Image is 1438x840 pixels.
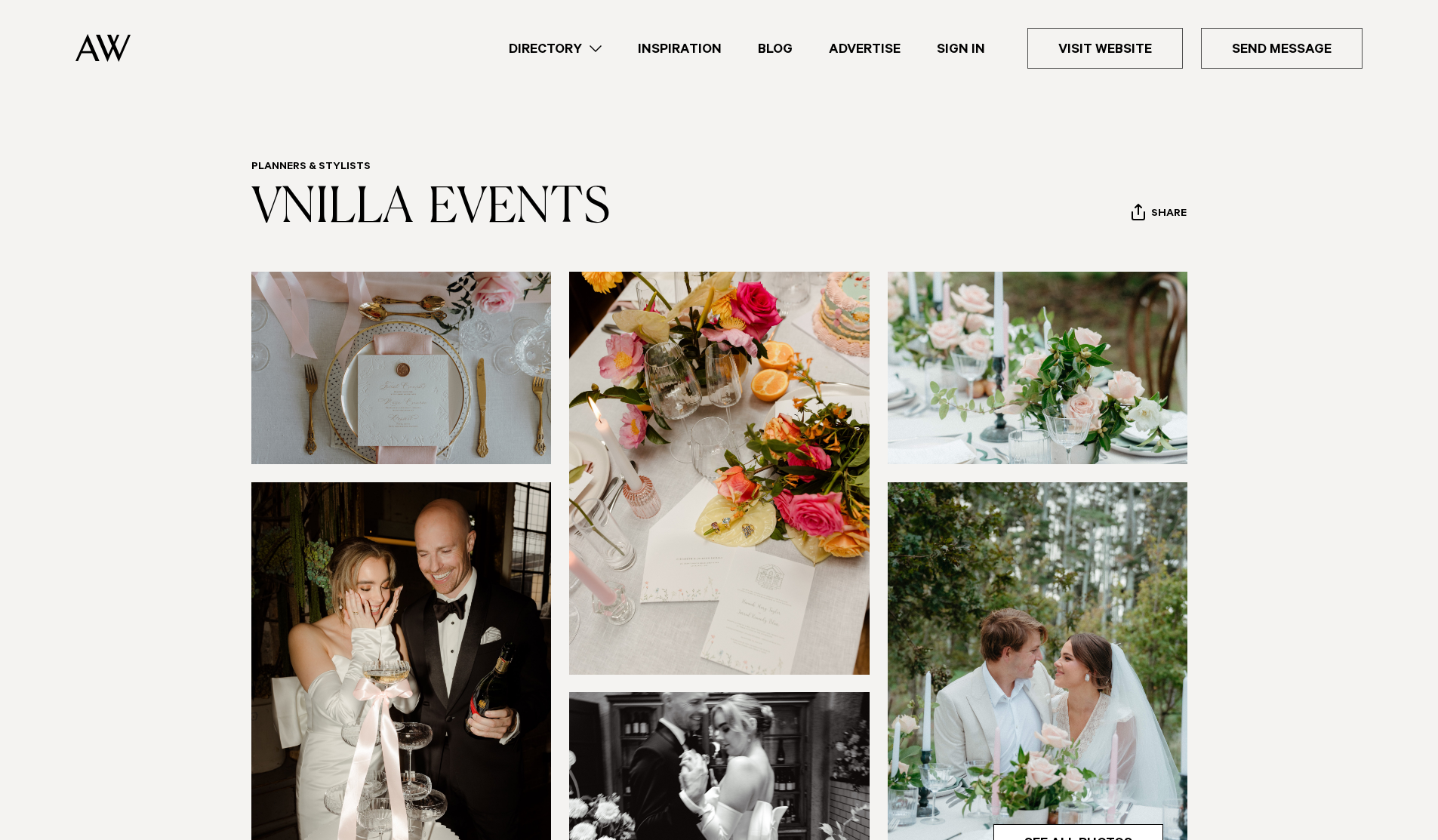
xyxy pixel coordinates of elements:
[251,162,371,174] a: Planners & Stylists
[75,34,131,62] img: Auckland Weddings Logo
[620,38,740,59] a: Inspiration
[491,38,620,59] a: Directory
[251,184,610,232] a: VNILLA EVENTS
[811,38,919,59] a: Advertise
[740,38,811,59] a: Blog
[1151,208,1187,222] span: Share
[919,38,1003,59] a: Sign In
[1027,28,1183,69] a: Visit Website
[1201,28,1363,69] a: Send Message
[1131,203,1187,226] button: Share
